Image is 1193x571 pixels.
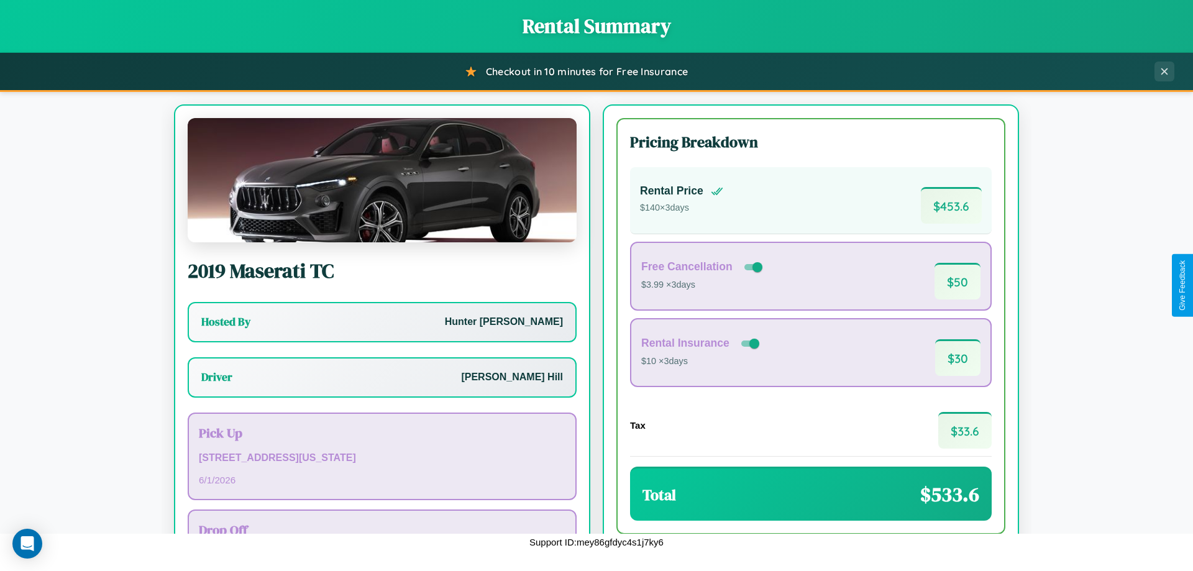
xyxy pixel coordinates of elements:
[641,354,762,370] p: $10 × 3 days
[201,370,232,385] h3: Driver
[641,337,729,350] h4: Rental Insurance
[199,521,565,539] h3: Drop Off
[641,277,765,293] p: $3.99 × 3 days
[461,368,563,386] p: [PERSON_NAME] Hill
[486,65,688,78] span: Checkout in 10 minutes for Free Insurance
[642,485,676,505] h3: Total
[641,260,733,273] h4: Free Cancellation
[188,118,577,242] img: Maserati TC
[201,314,250,329] h3: Hosted By
[199,449,565,467] p: [STREET_ADDRESS][US_STATE]
[630,132,992,152] h3: Pricing Breakdown
[921,187,982,224] span: $ 453.6
[920,481,979,508] span: $ 533.6
[630,420,646,431] h4: Tax
[935,339,980,376] span: $ 30
[935,263,980,299] span: $ 50
[12,12,1181,40] h1: Rental Summary
[529,534,664,550] p: Support ID: mey86gfdyc4s1j7ky6
[938,412,992,449] span: $ 33.6
[12,529,42,559] div: Open Intercom Messenger
[199,472,565,488] p: 6 / 1 / 2026
[640,185,703,198] h4: Rental Price
[199,424,565,442] h3: Pick Up
[1178,260,1187,311] div: Give Feedback
[445,313,563,331] p: Hunter [PERSON_NAME]
[188,257,577,285] h2: 2019 Maserati TC
[640,200,723,216] p: $ 140 × 3 days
